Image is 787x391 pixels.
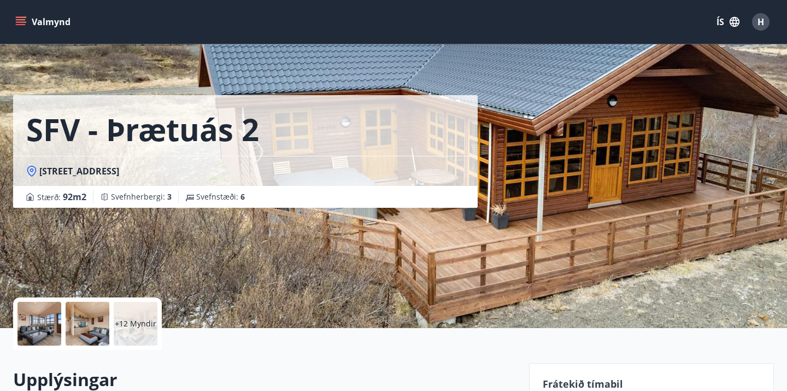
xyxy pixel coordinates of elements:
span: Svefnstæði : [196,191,245,202]
span: 6 [240,191,245,202]
span: Stærð : [37,190,86,203]
p: +12 Myndir [115,318,156,329]
h1: SFV - Þrætuás 2 [26,108,259,150]
button: menu [13,12,75,32]
span: Svefnherbergi : [111,191,172,202]
button: H [748,9,774,35]
span: [STREET_ADDRESS] [39,165,119,177]
span: 92 m2 [63,191,86,203]
button: ÍS [710,12,745,32]
span: 3 [167,191,172,202]
p: Frátekið tímabil [543,377,760,391]
span: H [757,16,764,28]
